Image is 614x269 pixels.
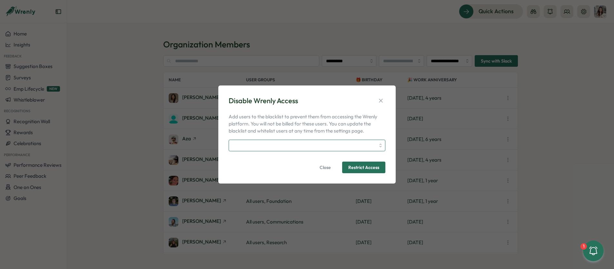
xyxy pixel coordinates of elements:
div: Disable Wrenly Access [229,96,298,106]
button: Restrict Access [342,162,385,173]
button: 1 [583,241,604,261]
span: Restrict Access [348,165,379,170]
span: Close [320,162,331,173]
button: Close [313,162,337,173]
div: 1 [580,243,587,250]
p: Add users to the blacklist to prevent them from accessing the Wrenly platform. You will not be bi... [229,113,385,134]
